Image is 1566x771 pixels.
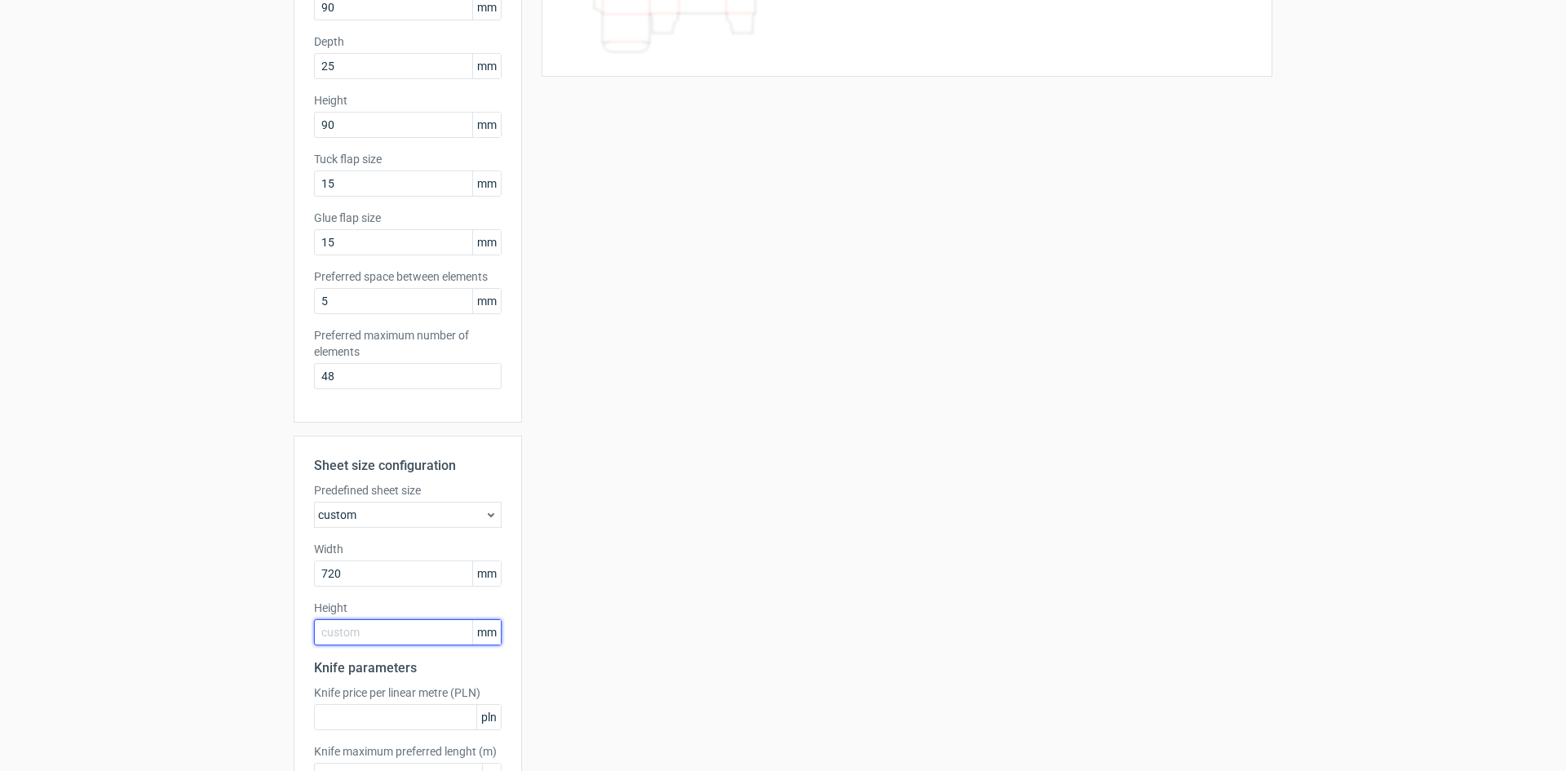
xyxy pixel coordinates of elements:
span: mm [472,561,501,586]
label: Height [314,92,502,109]
span: mm [472,289,501,313]
span: mm [472,620,501,645]
span: mm [472,171,501,196]
input: custom [314,619,502,645]
label: Predefined sheet size [314,482,502,498]
label: Height [314,600,502,616]
label: Width [314,541,502,557]
span: mm [472,54,501,78]
label: Depth [314,33,502,50]
span: mm [472,230,501,255]
label: Preferred maximum number of elements [314,327,502,360]
span: mm [472,113,501,137]
div: custom [314,502,502,528]
label: Knife maximum preferred lenght (m) [314,743,502,760]
input: custom [314,561,502,587]
span: pln [476,705,501,729]
label: Glue flap size [314,210,502,226]
label: Tuck flap size [314,151,502,167]
h2: Sheet size configuration [314,456,502,476]
h2: Knife parameters [314,658,502,678]
label: Knife price per linear metre (PLN) [314,685,502,701]
label: Preferred space between elements [314,268,502,285]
